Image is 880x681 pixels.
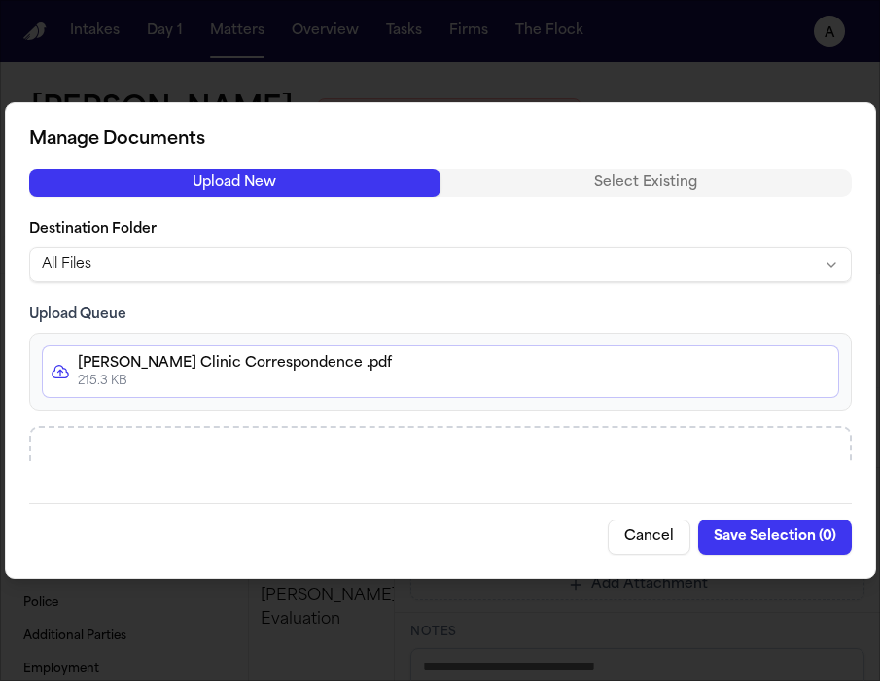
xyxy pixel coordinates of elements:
[608,520,690,555] button: Cancel
[698,520,852,555] button: Save Selection (0)
[78,374,830,389] p: 215.3 KB
[78,354,830,374] p: [PERSON_NAME] Clinic Correspondence .pdf
[29,305,852,325] h3: Upload Queue
[29,126,852,154] h2: Manage Documents
[29,169,440,197] button: Upload New
[29,220,852,239] label: Destination Folder
[440,169,852,197] button: Select Existing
